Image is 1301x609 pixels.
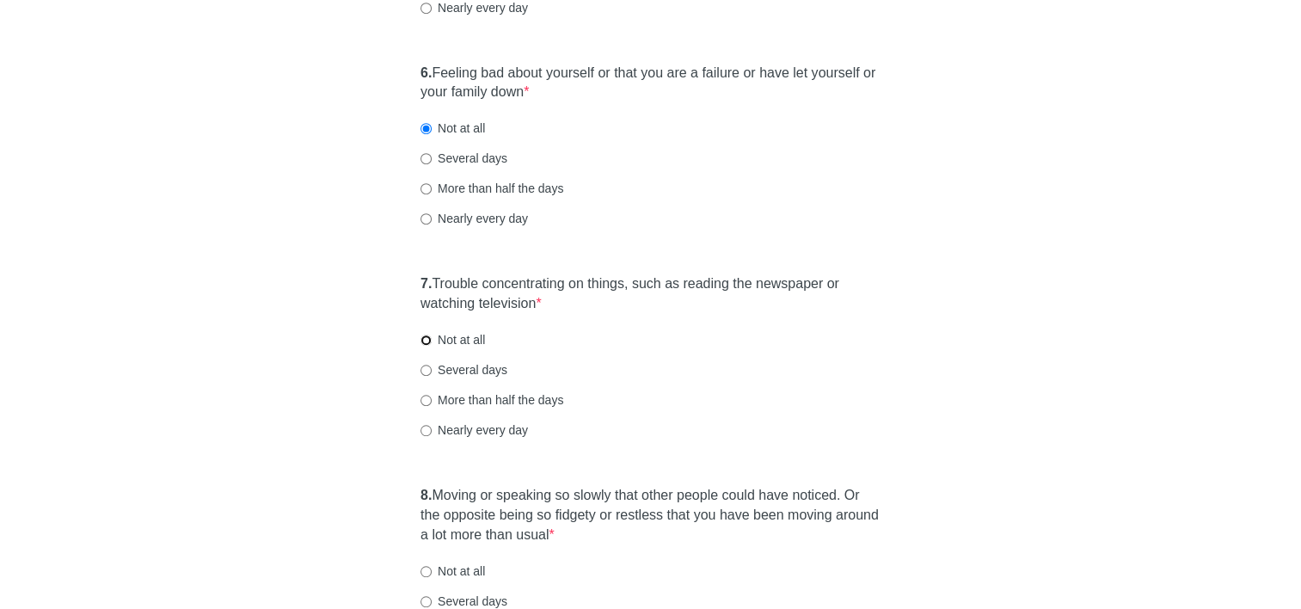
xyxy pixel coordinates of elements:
label: Several days [420,361,507,378]
label: Moving or speaking so slowly that other people could have noticed. Or the opposite being so fidge... [420,486,881,545]
input: More than half the days [420,183,432,194]
label: Not at all [420,331,485,348]
label: More than half the days [420,180,563,197]
input: Not at all [420,566,432,577]
input: Nearly every day [420,3,432,14]
input: Several days [420,596,432,607]
input: More than half the days [420,395,432,406]
strong: 8. [420,488,432,502]
label: Nearly every day [420,421,528,439]
label: Feeling bad about yourself or that you are a failure or have let yourself or your family down [420,64,881,103]
label: Not at all [420,120,485,137]
label: More than half the days [420,391,563,409]
input: Nearly every day [420,425,432,436]
label: Trouble concentrating on things, such as reading the newspaper or watching television [420,274,881,314]
label: Nearly every day [420,210,528,227]
label: Several days [420,150,507,167]
input: Not at all [420,335,432,346]
input: Not at all [420,123,432,134]
strong: 7. [420,276,432,291]
input: Several days [420,153,432,164]
strong: 6. [420,65,432,80]
input: Nearly every day [420,213,432,225]
label: Not at all [420,563,485,580]
input: Several days [420,365,432,376]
